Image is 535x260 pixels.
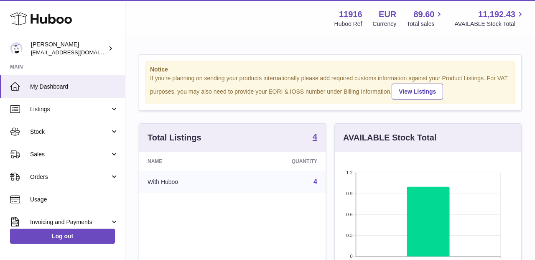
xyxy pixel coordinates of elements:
div: Currency [373,20,397,28]
div: If you're planning on sending your products internationally please add required customs informati... [150,74,510,99]
text: 0.9 [346,191,352,196]
a: 89.60 Total sales [407,9,444,28]
h3: AVAILABLE Stock Total [343,132,436,143]
h3: Total Listings [148,132,201,143]
div: Huboo Ref [334,20,362,28]
text: 0.3 [346,233,352,238]
span: AVAILABLE Stock Total [454,20,525,28]
strong: 4 [313,133,317,141]
img: info@bananaleafsupplements.com [10,42,23,55]
strong: EUR [379,9,396,20]
td: With Huboo [139,171,237,193]
text: 0.6 [346,212,352,217]
span: Usage [30,196,119,204]
span: Listings [30,105,110,113]
text: 1.2 [346,170,352,175]
a: 4 [313,178,317,185]
a: 4 [313,133,317,143]
span: 11,192.43 [478,9,515,20]
div: [PERSON_NAME] [31,41,106,56]
span: Sales [30,150,110,158]
span: Orders [30,173,110,181]
strong: Notice [150,66,510,74]
a: 11,192.43 AVAILABLE Stock Total [454,9,525,28]
span: My Dashboard [30,83,119,91]
span: Invoicing and Payments [30,218,110,226]
text: 0 [350,254,352,259]
a: Log out [10,229,115,244]
span: [EMAIL_ADDRESS][DOMAIN_NAME] [31,49,123,56]
span: 89.60 [413,9,434,20]
span: Stock [30,128,110,136]
a: View Listings [392,84,443,99]
span: Total sales [407,20,444,28]
th: Name [139,152,237,171]
strong: 11916 [339,9,362,20]
th: Quantity [237,152,326,171]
